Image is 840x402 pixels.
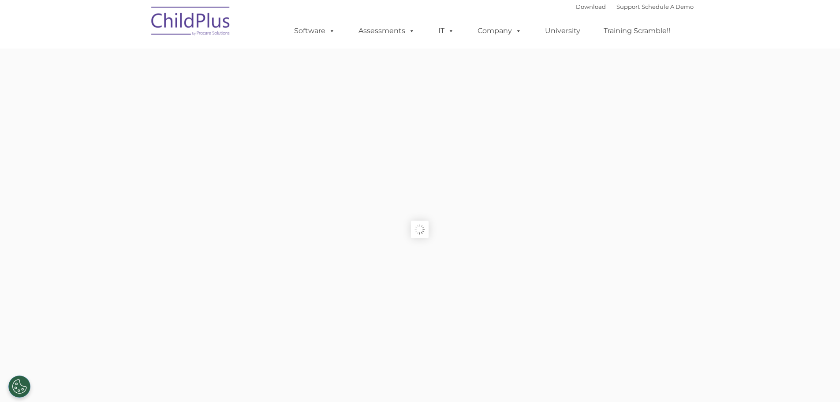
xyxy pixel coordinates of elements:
[576,3,694,10] font: |
[429,22,463,40] a: IT
[8,376,30,398] button: Cookies Settings
[536,22,589,40] a: University
[576,3,606,10] a: Download
[469,22,530,40] a: Company
[595,22,679,40] a: Training Scramble!!
[642,3,694,10] a: Schedule A Demo
[350,22,424,40] a: Assessments
[616,3,640,10] a: Support
[147,0,235,45] img: ChildPlus by Procare Solutions
[285,22,344,40] a: Software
